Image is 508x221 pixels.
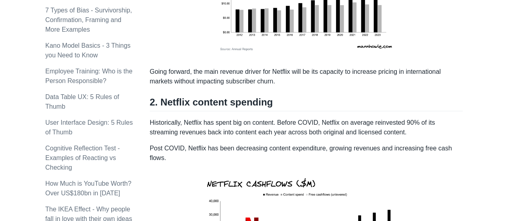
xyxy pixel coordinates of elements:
[150,96,463,111] h2: 2. Netflix content spending
[45,119,133,136] a: User Interface Design: 5 Rules of Thumb
[150,67,463,86] p: Going forward, the main revenue driver for Netflix will be its capacity to increase pricing in in...
[45,180,131,197] a: How Much is YouTube Worth? Over US$180bn in [DATE]
[45,42,131,59] a: Kano Model Basics - 3 Things you Need to Know
[45,93,119,110] a: Data Table UX: 5 Rules of Thumb
[45,68,133,84] a: Employee Training: Who is the Person Responsible?
[45,145,120,171] a: Cognitive Reflection Test - Examples of Reacting vs Checking
[150,143,463,162] p: Post COVID, Netflix has been decreasing content expenditure, growing revenues and increasing free...
[45,7,132,33] a: 7 Types of Bias - Survivorship, Confirmation, Framing and More Examples
[150,118,463,137] p: Historically, Netflix has spent big on content. Before COVID, Netflix on average reinvested 90% o...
